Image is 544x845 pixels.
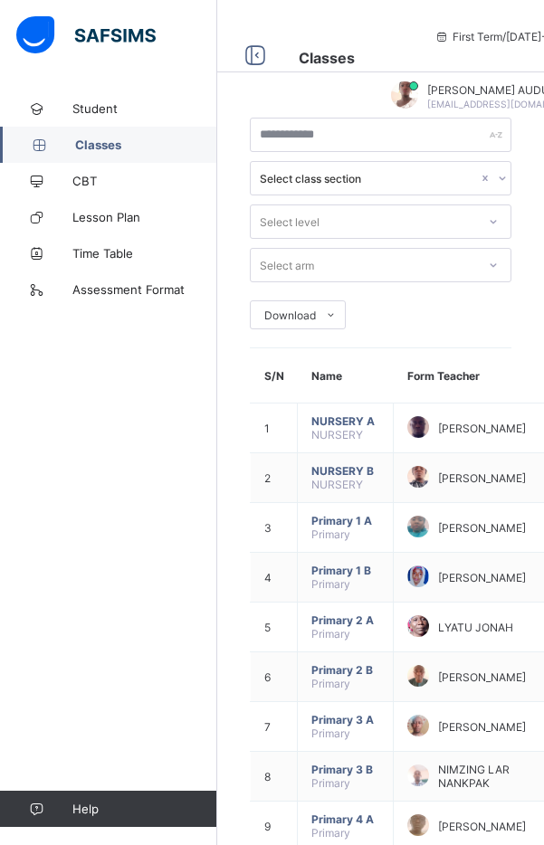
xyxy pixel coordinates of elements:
[75,138,217,152] span: Classes
[72,101,217,116] span: Student
[298,348,394,404] th: Name
[260,204,320,239] div: Select level
[72,246,217,261] span: Time Table
[311,564,379,577] span: Primary 1 B
[438,521,526,535] span: [PERSON_NAME]
[251,702,298,752] td: 7
[438,422,526,435] span: [PERSON_NAME]
[299,49,355,67] span: Classes
[72,210,217,224] span: Lesson Plan
[438,670,526,684] span: [PERSON_NAME]
[251,752,298,802] td: 8
[438,820,526,833] span: [PERSON_NAME]
[72,174,217,188] span: CBT
[311,527,350,541] span: Primary
[264,309,316,322] span: Download
[311,826,350,840] span: Primary
[251,603,298,652] td: 5
[251,348,298,404] th: S/N
[251,503,298,553] td: 3
[311,763,379,776] span: Primary 3 B
[311,428,363,441] span: NURSERY
[251,453,298,503] td: 2
[311,677,350,690] span: Primary
[311,776,350,790] span: Primary
[72,282,217,297] span: Assessment Format
[311,726,350,740] span: Primary
[438,571,526,584] span: [PERSON_NAME]
[311,514,379,527] span: Primary 1 A
[260,172,478,185] div: Select class section
[251,553,298,603] td: 4
[311,613,379,627] span: Primary 2 A
[311,577,350,591] span: Primary
[438,471,526,485] span: [PERSON_NAME]
[72,802,216,816] span: Help
[16,16,156,54] img: safsims
[311,713,379,726] span: Primary 3 A
[438,621,513,634] span: LYATU JONAH
[311,812,379,826] span: Primary 4 A
[251,652,298,702] td: 6
[311,663,379,677] span: Primary 2 B
[311,464,379,478] span: NURSERY B
[311,627,350,641] span: Primary
[311,478,363,491] span: NURSERY
[260,248,314,282] div: Select arm
[311,414,379,428] span: NURSERY A
[438,720,526,734] span: [PERSON_NAME]
[251,404,298,453] td: 1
